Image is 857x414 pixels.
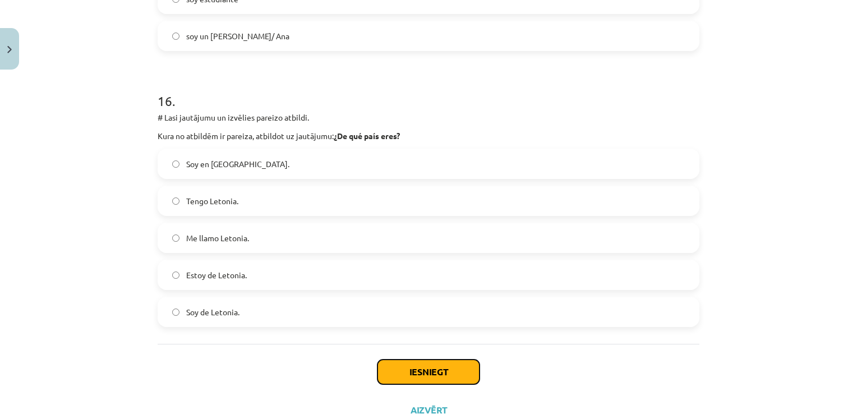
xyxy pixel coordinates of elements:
[186,158,289,170] span: Soy en [GEOGRAPHIC_DATA].
[172,272,179,279] input: Estoy de Letonia.
[172,197,179,205] input: Tengo Letonia.
[158,73,699,108] h1: 16 .
[172,160,179,168] input: Soy en [GEOGRAPHIC_DATA].
[186,232,249,244] span: Me llamo Letonia.
[186,306,239,318] span: Soy de Letonia.
[172,234,179,242] input: Me llamo Letonia.
[7,46,12,53] img: icon-close-lesson-0947bae3869378f0d4975bcd49f059093ad1ed9edebbc8119c70593378902aed.svg
[172,309,179,316] input: Soy de Letonia.
[377,360,480,384] button: Iesniegt
[158,112,699,123] p: # Lasi jautājumu un izvēlies pareizo atbildi.
[186,269,247,281] span: Estoy de Letonia.
[186,195,238,207] span: Tengo Letonia.
[186,30,289,42] span: soy un [PERSON_NAME]/ Ana
[334,131,400,141] strong: ¿De qué país eres?
[172,33,179,40] input: soy un [PERSON_NAME]/ Ana
[158,130,699,142] p: Kura no atbildēm ir pareiza, atbildot uz jautājumu:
